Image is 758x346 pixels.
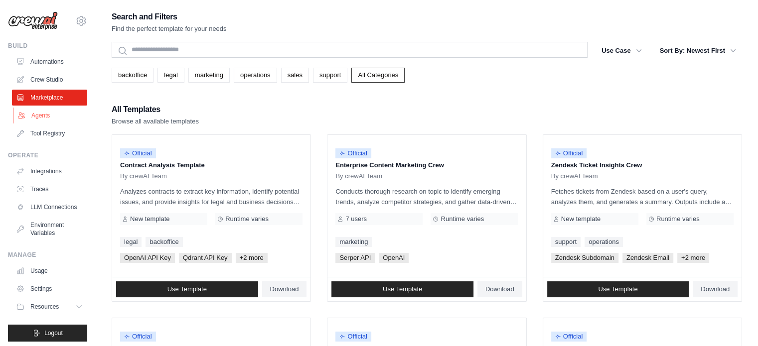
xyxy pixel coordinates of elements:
[441,215,484,223] span: Runtime varies
[379,253,409,263] span: OpenAI
[12,125,87,141] a: Tool Registry
[477,281,522,297] a: Download
[351,68,405,83] a: All Categories
[8,11,58,30] img: Logo
[622,253,673,263] span: Zendesk Email
[313,68,347,83] a: support
[8,151,87,159] div: Operate
[12,54,87,70] a: Automations
[13,108,88,123] a: Agents
[236,253,268,263] span: +2 more
[551,237,581,247] a: support
[112,116,199,126] p: Browse all available templates
[701,285,730,293] span: Download
[335,253,375,263] span: Serper API
[383,285,422,293] span: Use Template
[281,68,309,83] a: sales
[551,172,598,180] span: By crewAI Team
[12,199,87,215] a: LLM Connections
[551,253,618,263] span: Zendesk Subdomain
[598,285,637,293] span: Use Template
[120,160,303,170] p: Contract Analysis Template
[12,163,87,179] a: Integrations
[120,172,167,180] span: By crewAI Team
[120,253,175,263] span: OpenAI API Key
[335,332,371,342] span: Official
[585,237,623,247] a: operations
[188,68,230,83] a: marketing
[551,148,587,158] span: Official
[12,281,87,297] a: Settings
[157,68,184,83] a: legal
[8,251,87,259] div: Manage
[146,237,182,247] a: backoffice
[331,281,473,297] a: Use Template
[335,148,371,158] span: Official
[547,281,689,297] a: Use Template
[270,285,299,293] span: Download
[551,160,734,170] p: Zendesk Ticket Insights Crew
[112,103,199,116] h2: All Templates
[345,215,367,223] span: 7 users
[120,237,142,247] a: legal
[30,303,59,311] span: Resources
[551,186,734,207] p: Fetches tickets from Zendesk based on a user's query, analyzes them, and generates a summary. Out...
[693,281,738,297] a: Download
[654,42,742,60] button: Sort By: Newest First
[335,186,518,207] p: Conducts thorough research on topic to identify emerging trends, analyze competitor strategies, a...
[12,72,87,88] a: Crew Studio
[179,253,232,263] span: Qdrant API Key
[262,281,307,297] a: Download
[12,263,87,279] a: Usage
[44,329,63,337] span: Logout
[120,148,156,158] span: Official
[12,90,87,106] a: Marketplace
[120,186,303,207] p: Analyzes contracts to extract key information, identify potential issues, and provide insights fo...
[116,281,258,297] a: Use Template
[551,332,587,342] span: Official
[335,172,382,180] span: By crewAI Team
[335,237,372,247] a: marketing
[234,68,277,83] a: operations
[596,42,648,60] button: Use Case
[130,215,169,223] span: New template
[8,42,87,50] div: Build
[225,215,269,223] span: Runtime varies
[8,325,87,342] button: Logout
[12,181,87,197] a: Traces
[167,285,207,293] span: Use Template
[120,332,156,342] span: Official
[561,215,601,223] span: New template
[112,68,153,83] a: backoffice
[335,160,518,170] p: Enterprise Content Marketing Crew
[677,253,709,263] span: +2 more
[12,299,87,315] button: Resources
[112,10,227,24] h2: Search and Filters
[112,24,227,34] p: Find the perfect template for your needs
[485,285,514,293] span: Download
[656,215,700,223] span: Runtime varies
[12,217,87,241] a: Environment Variables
